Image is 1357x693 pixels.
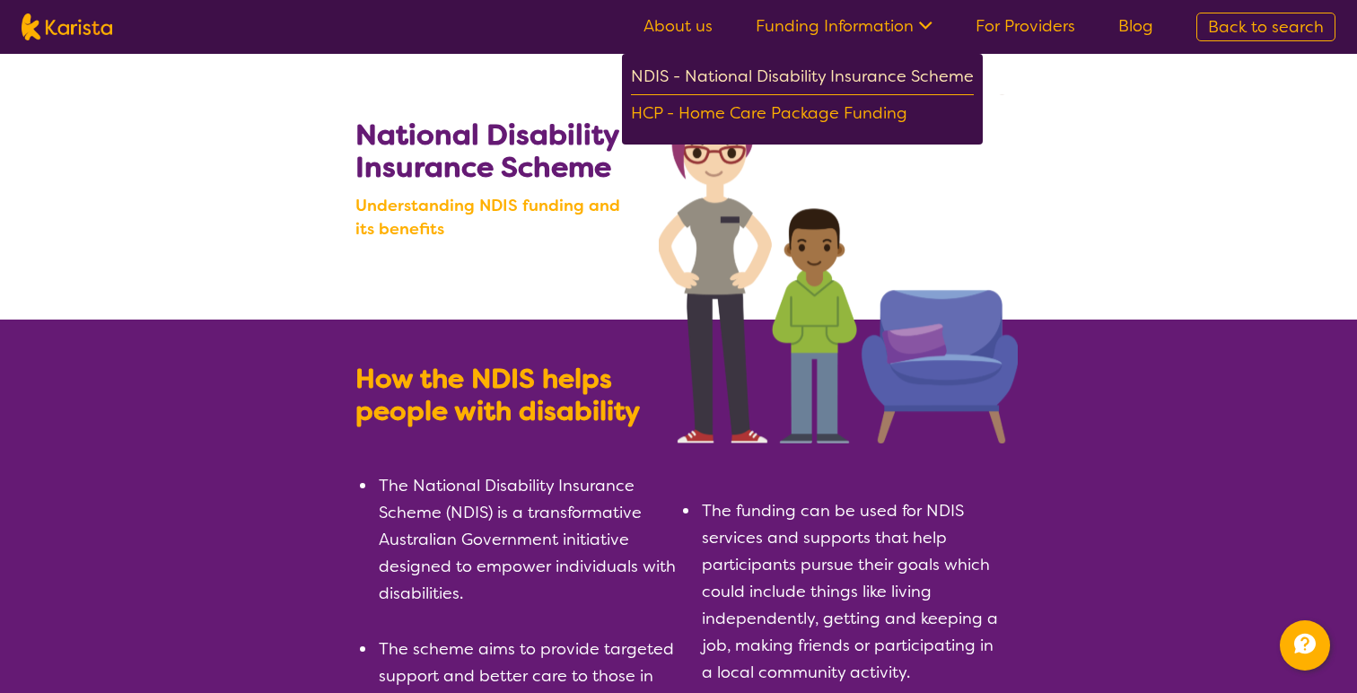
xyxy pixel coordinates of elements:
div: HCP - Home Care Package Funding [631,100,974,131]
a: Funding Information [756,15,932,37]
button: Channel Menu [1280,620,1330,671]
img: Search NDIS services with Karista [659,94,1018,443]
a: Blog [1118,15,1153,37]
a: About us [643,15,713,37]
a: For Providers [976,15,1075,37]
b: National Disability Insurance Scheme [355,116,618,186]
li: The funding can be used for NDIS services and supports that help participants pursue their goals ... [700,497,1002,686]
li: The National Disability Insurance Scheme (NDIS) is a transformative Australian Government initiat... [377,472,678,607]
b: How the NDIS helps people with disability [355,361,640,429]
a: Back to search [1196,13,1335,41]
b: Understanding NDIS funding and its benefits [355,194,642,241]
div: NDIS - National Disability Insurance Scheme [631,63,974,95]
span: Back to search [1208,16,1324,38]
img: Karista logo [22,13,112,40]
